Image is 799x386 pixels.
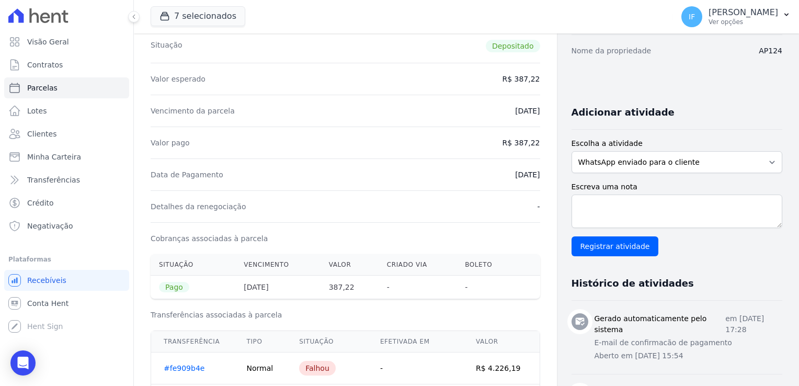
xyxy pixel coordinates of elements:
[27,198,54,208] span: Crédito
[27,275,66,286] span: Recebíveis
[572,277,694,290] h3: Histórico de atividades
[595,337,783,348] p: E-mail de confirmacão de pagamento
[4,270,129,291] a: Recebíveis
[27,175,80,185] span: Transferências
[10,350,36,376] div: Open Intercom Messenger
[151,233,268,244] dt: Cobranças associadas à parcela
[27,60,63,70] span: Contratos
[502,74,540,84] dd: R$ 387,22
[673,2,799,31] button: IF [PERSON_NAME] Ver opções
[537,201,540,212] dd: -
[151,106,235,116] dt: Vencimento da parcela
[27,298,69,309] span: Conta Hent
[151,331,234,353] th: Transferência
[515,106,540,116] dd: [DATE]
[287,331,368,353] th: Situação
[151,310,540,320] h3: Transferências associadas à parcela
[572,236,659,256] input: Registrar atividade
[8,253,125,266] div: Plataformas
[4,215,129,236] a: Negativação
[164,364,204,372] a: #fe909b4e
[321,276,379,299] th: 387,22
[456,276,517,299] th: -
[463,331,540,353] th: Valor
[595,313,726,335] h3: Gerado automaticamente pelo sistema
[709,7,778,18] p: [PERSON_NAME]
[4,169,129,190] a: Transferências
[27,106,47,116] span: Lotes
[463,353,540,384] td: R$ 4.226,19
[572,138,783,149] label: Escolha a atividade
[379,276,456,299] th: -
[4,77,129,98] a: Parcelas
[4,100,129,121] a: Lotes
[502,138,540,148] dd: R$ 387,22
[27,37,69,47] span: Visão Geral
[27,221,73,231] span: Negativação
[368,331,463,353] th: Efetivada em
[159,282,189,292] span: Pago
[151,138,190,148] dt: Valor pago
[151,40,182,52] dt: Situação
[321,254,379,276] th: Valor
[4,293,129,314] a: Conta Hent
[4,31,129,52] a: Visão Geral
[709,18,778,26] p: Ver opções
[235,254,320,276] th: Vencimento
[456,254,517,276] th: Boleto
[151,169,223,180] dt: Data de Pagamento
[151,6,245,26] button: 7 selecionados
[27,83,58,93] span: Parcelas
[235,276,320,299] th: [DATE]
[27,129,56,139] span: Clientes
[151,201,246,212] dt: Detalhes da renegociação
[299,361,336,376] div: Falhou
[689,13,695,20] span: IF
[4,192,129,213] a: Crédito
[379,254,456,276] th: Criado via
[725,313,782,335] p: em [DATE] 17:28
[368,353,463,384] td: -
[572,181,783,192] label: Escreva uma nota
[572,106,675,119] h3: Adicionar atividade
[4,54,129,75] a: Contratos
[234,353,287,384] td: Normal
[4,123,129,144] a: Clientes
[151,74,206,84] dt: Valor esperado
[572,46,652,56] dt: Nome da propriedade
[234,331,287,353] th: Tipo
[27,152,81,162] span: Minha Carteira
[4,146,129,167] a: Minha Carteira
[151,254,235,276] th: Situação
[486,40,540,52] span: Depositado
[759,46,782,56] dd: AP124
[515,169,540,180] dd: [DATE]
[595,350,783,361] p: Aberto em [DATE] 15:54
